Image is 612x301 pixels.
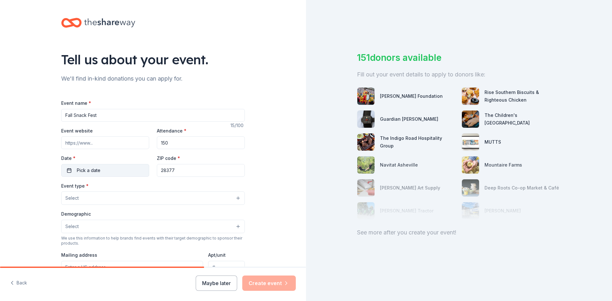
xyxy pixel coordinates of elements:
label: Apt/unit [208,252,226,258]
div: We'll find in-kind donations you can apply for. [61,74,245,84]
label: Event type [61,183,89,189]
label: Attendance [157,128,186,134]
img: photo for Joey Logano Foundation [357,88,375,105]
div: The Indigo Road Hospitality Group [380,134,456,150]
label: Event website [61,128,93,134]
label: Demographic [61,211,91,217]
div: The Children's [GEOGRAPHIC_DATA] [484,111,561,127]
label: Event name [61,100,91,106]
button: Select [61,220,245,233]
img: photo for The Children's Museum of Wilmington [462,111,479,128]
div: See more after you create your event! [357,227,561,238]
img: photo for The Indigo Road Hospitality Group [357,133,375,151]
button: Pick a date [61,164,149,177]
img: photo for Rise Southern Biscuits & Righteous Chicken [462,88,479,105]
span: Pick a date [77,167,100,174]
input: 20 [157,136,245,149]
div: 15 /100 [230,122,245,129]
span: Select [65,194,79,202]
img: photo for Guardian Angel Device [357,111,375,128]
input: Enter a US address [61,261,203,274]
div: 151 donors available [357,51,561,64]
span: Select [65,223,79,230]
img: photo for MUTTS [462,133,479,151]
label: Date [61,155,149,161]
button: Select [61,191,245,205]
div: MUTTS [484,138,501,146]
input: Spring Fundraiser [61,109,245,122]
button: Maybe later [196,276,237,291]
div: [PERSON_NAME] Foundation [380,92,443,100]
input: 12345 (U.S. only) [157,164,245,177]
label: ZIP code [157,155,180,161]
input: # [208,261,245,274]
div: Guardian [PERSON_NAME] [380,115,438,123]
div: Tell us about your event. [61,51,245,68]
div: Fill out your event details to apply to donors like: [357,69,561,80]
button: Back [10,276,27,290]
div: We use this information to help brands find events with their target demographic to sponsor their... [61,236,245,246]
div: Rise Southern Biscuits & Righteous Chicken [484,89,561,104]
label: Mailing address [61,252,97,258]
input: https://www... [61,136,149,149]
